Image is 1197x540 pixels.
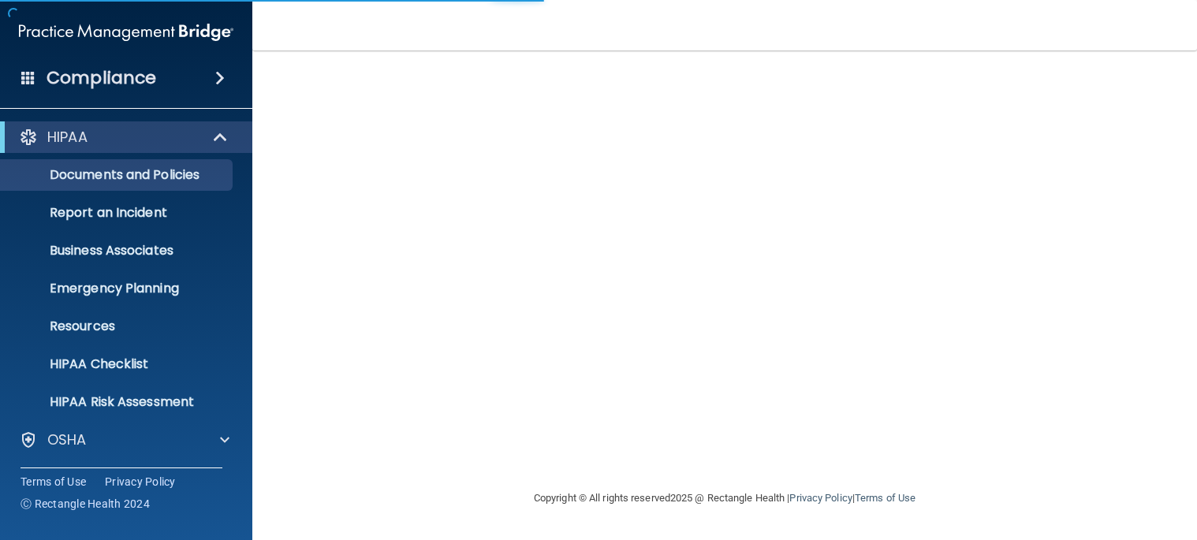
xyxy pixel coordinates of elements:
[47,67,156,89] h4: Compliance
[10,281,226,296] p: Emergency Planning
[19,128,229,147] a: HIPAA
[10,318,226,334] p: Resources
[47,430,87,449] p: OSHA
[105,474,176,490] a: Privacy Policy
[789,492,852,504] a: Privacy Policy
[19,430,229,449] a: OSHA
[10,394,226,410] p: HIPAA Risk Assessment
[437,473,1012,523] div: Copyright © All rights reserved 2025 @ Rectangle Health | |
[10,356,226,372] p: HIPAA Checklist
[21,496,150,512] span: Ⓒ Rectangle Health 2024
[47,128,88,147] p: HIPAA
[10,205,226,221] p: Report an Incident
[10,167,226,183] p: Documents and Policies
[19,17,233,48] img: PMB logo
[855,492,915,504] a: Terms of Use
[21,474,86,490] a: Terms of Use
[10,243,226,259] p: Business Associates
